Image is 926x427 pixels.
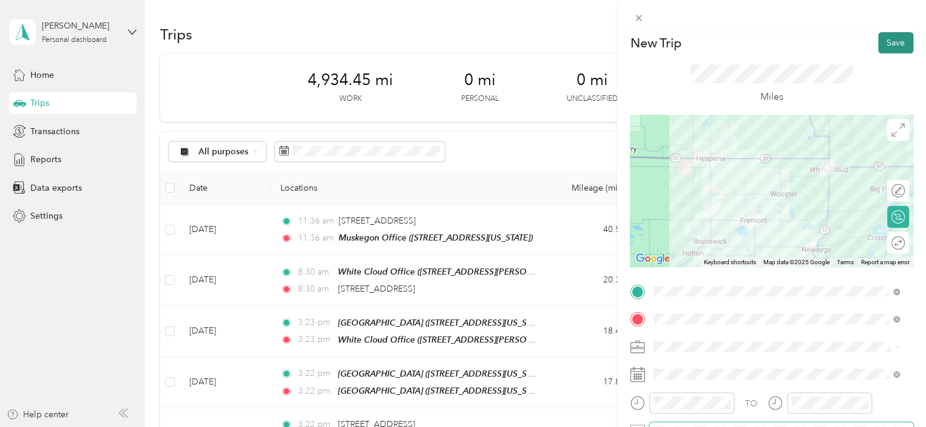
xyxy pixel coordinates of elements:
[837,259,854,265] a: Terms (opens in new tab)
[633,251,673,267] a: Open this area in Google Maps (opens a new window)
[704,258,756,267] button: Keyboard shortcuts
[745,397,757,410] div: TO
[861,259,910,265] a: Report a map error
[633,251,673,267] img: Google
[760,89,783,104] p: Miles
[763,259,830,265] span: Map data ©2025 Google
[858,359,926,427] iframe: Everlance-gr Chat Button Frame
[630,35,681,52] p: New Trip
[878,32,913,53] button: Save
